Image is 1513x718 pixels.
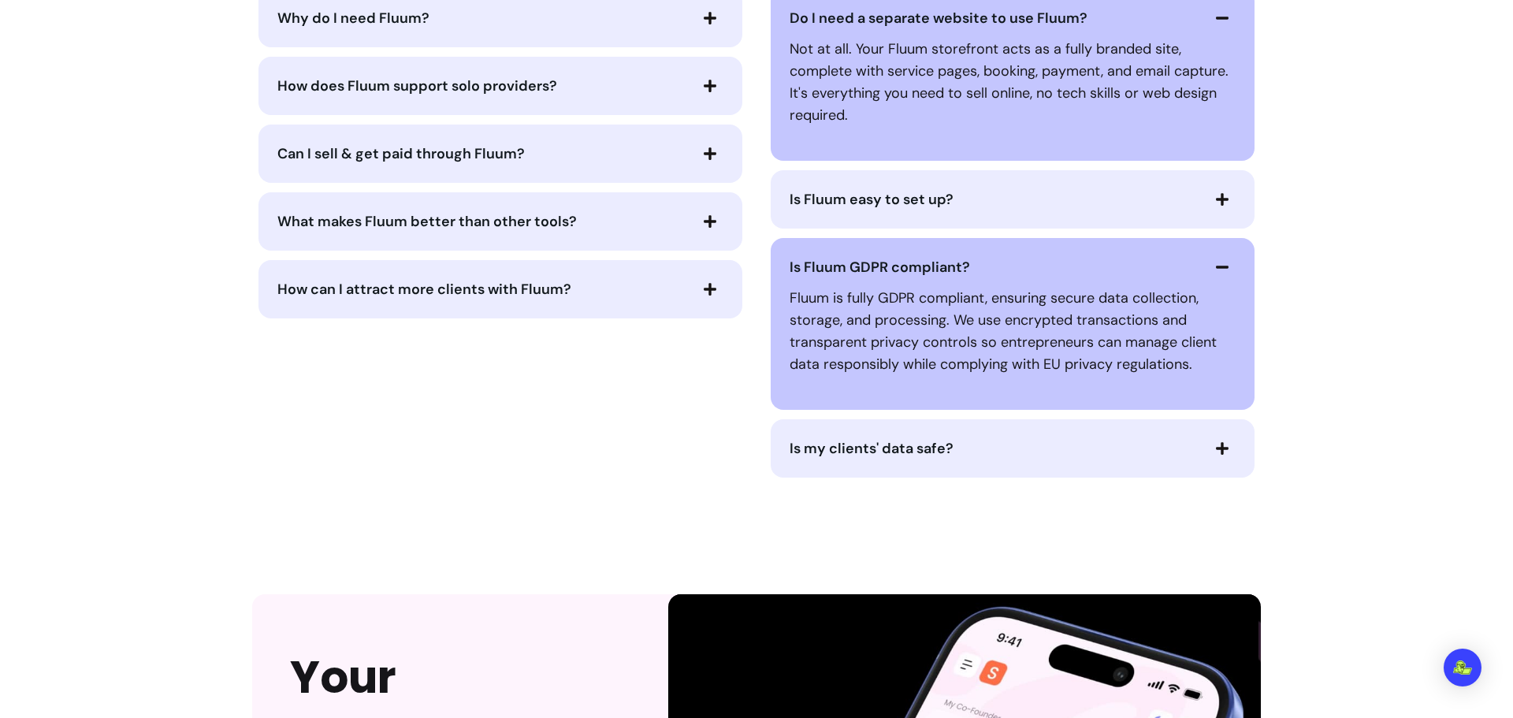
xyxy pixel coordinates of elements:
div: Open Intercom Messenger [1444,649,1481,686]
span: Is my clients' data safe? [790,439,954,458]
div: Is Fluum GDPR compliant? [790,281,1236,381]
span: Can I sell & get paid through Fluum? [277,144,525,163]
p: Fluum is fully GDPR compliant, ensuring secure data collection, storage, and processing. We use e... [790,287,1236,375]
button: Can I sell & get paid through Fluum? [277,140,723,167]
button: How can I attract more clients with Fluum? [277,276,723,303]
button: Is my clients' data safe? [790,435,1236,462]
span: Is Fluum easy to set up? [790,190,954,209]
button: How does Fluum support solo providers? [277,73,723,99]
span: Is Fluum GDPR compliant? [790,258,970,277]
button: Is Fluum easy to set up? [790,186,1236,213]
span: Do I need a separate website to use Fluum? [790,9,1087,28]
span: Why do I need Fluum? [277,9,429,28]
button: Do I need a separate website to use Fluum? [790,5,1236,32]
span: What makes Fluum better than other tools? [277,212,577,231]
button: Why do I need Fluum? [277,5,723,32]
p: Not at all. Your Fluum storefront acts as a fully branded site, complete with service pages, book... [790,38,1236,126]
div: Do I need a separate website to use Fluum? [790,32,1236,132]
span: How does Fluum support solo providers? [277,76,557,95]
button: Is Fluum GDPR compliant? [790,254,1236,281]
button: What makes Fluum better than other tools? [277,208,723,235]
span: How can I attract more clients with Fluum? [277,280,571,299]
